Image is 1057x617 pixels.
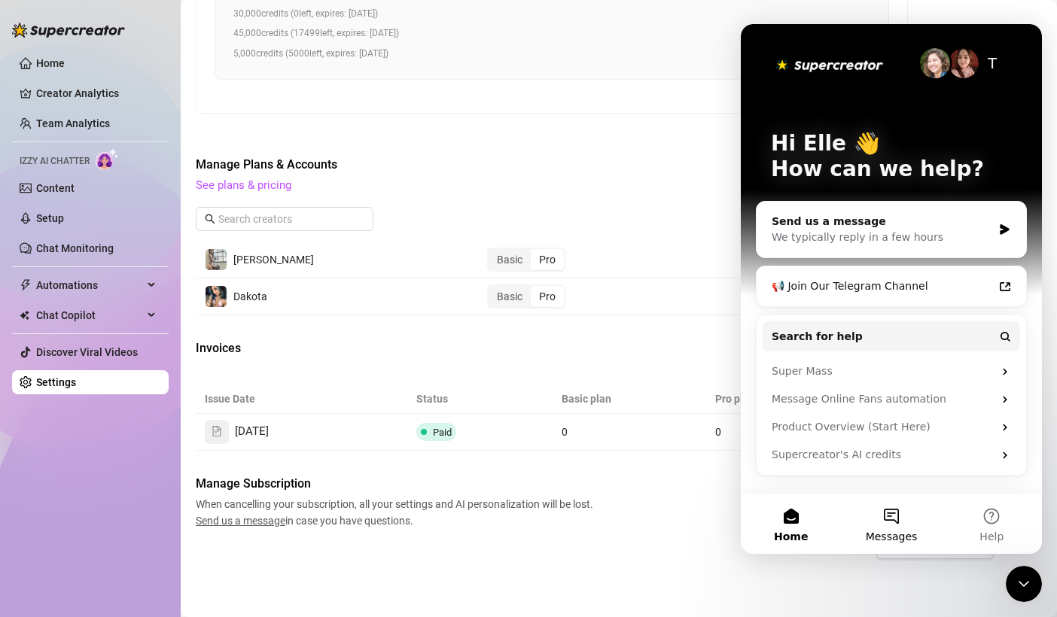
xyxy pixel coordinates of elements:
a: Settings [36,376,76,388]
a: Discover Viral Videos [36,346,138,358]
span: 0 [562,426,568,438]
span: 5,000 credits ( 5000 left, expires: [DATE] ) [233,47,388,61]
th: Pro plan [706,384,837,414]
span: file-text [212,426,222,436]
span: 30,000 credits ( 0 left, expires: [DATE] ) [233,7,378,21]
a: Team Analytics [36,117,110,129]
span: Izzy AI Chatter [20,154,90,169]
span: Manage Plans & Accounts [196,156,840,174]
span: [DATE] [235,423,269,441]
div: Basic [489,286,531,307]
span: 45,000 credits ( 17499 left, expires: [DATE] ) [233,26,399,41]
span: Send us a message [196,515,285,527]
a: Chat Monitoring [36,242,114,254]
span: thunderbolt [20,279,32,291]
img: Erika [206,249,227,270]
div: segmented control [487,248,565,272]
span: [PERSON_NAME] [233,254,314,266]
iframe: Intercom live chat [741,24,1042,554]
span: Chat Copilot [36,303,143,327]
input: Search creators [218,211,352,227]
a: Content [36,182,75,194]
a: Creator Analytics [36,81,157,105]
img: logo-BBDzfeDw.svg [12,23,125,38]
th: Status [407,384,553,414]
span: Invoices [196,339,449,357]
span: search [205,214,215,224]
a: See plans & pricing [196,178,291,192]
span: Paid [433,427,452,438]
img: Dakota [206,286,227,307]
img: Chat Copilot [20,310,29,321]
span: When cancelling your subscription, all your settings and AI personalization will be lost. in case... [196,496,598,529]
div: segmented control [487,284,565,308]
div: Basic [489,249,531,270]
span: Dakota [233,290,267,302]
span: Manage Subscription [196,475,598,493]
th: Issue Date [196,384,407,414]
a: Home [36,57,65,69]
div: Pro [531,286,564,307]
img: AI Chatter [96,148,119,170]
div: Pro [531,249,564,270]
th: Basic plan [553,384,706,414]
a: Setup [36,212,64,224]
iframe: Intercom live chat [1006,566,1042,602]
span: Automations [36,273,143,297]
span: 0 [715,426,721,438]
